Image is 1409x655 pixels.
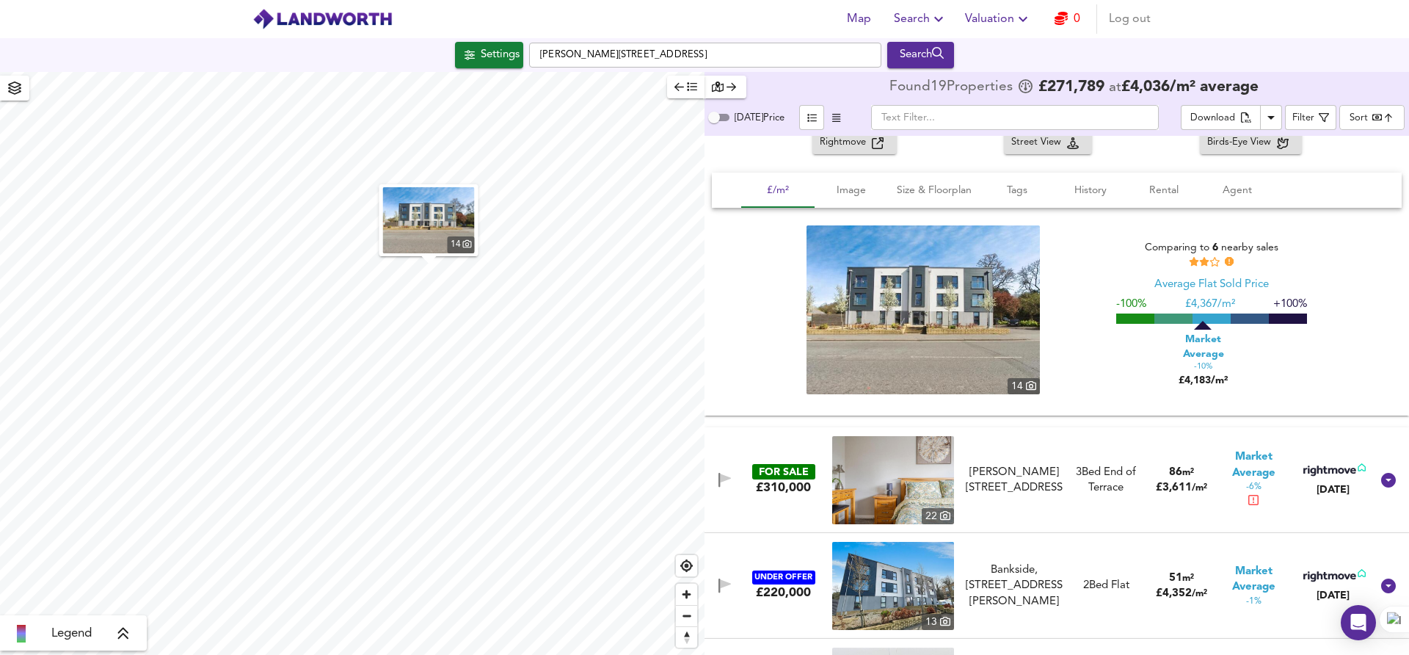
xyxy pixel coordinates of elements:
span: 86 [1169,467,1182,478]
span: 6 [1212,242,1218,253]
span: Search [894,9,947,29]
div: 2 Bed Flat [1083,578,1129,593]
button: Reset bearing to north [676,626,697,648]
span: £ 271,789 [1038,80,1104,95]
span: at [1109,81,1121,95]
svg: Show Details [1380,577,1397,595]
button: Birds-Eye View [1200,131,1302,154]
span: Rental [1136,181,1192,200]
span: Market Average [1216,449,1292,481]
img: logo [252,8,393,30]
div: Comparing to nearby sales [1116,240,1307,268]
input: Text Filter... [871,105,1159,130]
img: property thumbnail [807,225,1040,394]
span: Tags [989,181,1045,200]
div: FOR SALE [752,464,815,480]
div: £220,000 [756,585,811,601]
span: -6% [1246,481,1261,493]
div: split button [1181,105,1282,130]
button: Filter [1285,105,1336,130]
img: property thumbnail [832,542,954,630]
div: Found 19 Propert ies [889,80,1016,95]
span: Size & Floorplan [897,181,972,200]
span: Agent [1209,181,1265,200]
div: 13 [922,614,954,630]
a: property thumbnail 14 [383,187,475,253]
button: Download Results [1260,105,1282,130]
span: / m² [1192,589,1207,598]
img: property thumbnail [832,436,954,524]
span: 51 [1169,573,1182,584]
span: Valuation [965,9,1032,29]
span: m² [1182,573,1194,583]
button: property thumbnail 14 [379,184,478,256]
span: Map [841,9,876,29]
span: £ 4,367/m² [1185,299,1235,310]
span: Log out [1109,9,1151,29]
button: 0 [1044,4,1091,34]
button: Valuation [959,4,1038,34]
div: UNDER OFFER£220,000 property thumbnail 13 Bankside, [STREET_ADDRESS][PERSON_NAME]2Bed Flat51m²£4,... [704,533,1409,639]
button: Find my location [676,555,697,576]
div: [PERSON_NAME][STREET_ADDRESS] [966,465,1063,496]
div: Download [1190,110,1235,127]
span: Market Average [1167,332,1240,361]
div: Average Flat Sold Price [1154,277,1269,292]
div: 3 Bed End of Terrace [1068,465,1144,496]
div: £310,000 [756,480,811,496]
span: £/m² [750,181,806,200]
span: +100% [1273,299,1307,310]
span: Rightmove [820,134,872,151]
button: Rightmove [812,131,897,154]
button: Download [1181,105,1261,130]
button: Map [835,4,882,34]
div: 14 [448,236,475,253]
div: £4,183/m² [1167,330,1240,388]
div: Settings [481,46,520,65]
div: Run Your Search [887,42,954,68]
button: Search [888,4,953,34]
span: £ 3,611 [1156,482,1207,493]
span: Birds-Eye View [1207,134,1277,151]
a: property thumbnail 22 [832,436,954,524]
div: Sort [1339,105,1405,130]
img: property thumbnail [383,187,475,253]
div: Filter [1292,110,1314,127]
span: [DATE] Price [735,113,784,123]
div: Bankside, [STREET_ADDRESS][PERSON_NAME] [966,562,1063,609]
button: Zoom in [676,584,697,605]
div: 22 [922,508,954,524]
span: m² [1182,468,1194,477]
div: [DATE] [1300,588,1366,603]
div: [DATE] [1300,482,1366,497]
span: History [1063,181,1118,200]
div: Open Intercom Messenger [1341,605,1376,640]
svg: Show Details [1380,471,1397,489]
span: Legend [51,625,92,643]
div: UNDER OFFER [752,571,815,585]
button: Search [887,42,954,68]
button: Log out [1103,4,1157,34]
button: Settings [455,42,523,68]
div: Search [891,46,950,65]
span: Reset bearing to north [676,627,697,648]
input: Enter a location... [529,43,881,68]
span: -100% [1116,299,1146,310]
div: Hungerford Road, Brislington, Bristol, BS4 5EU [960,465,1068,496]
span: / m² [1192,483,1207,493]
span: Street View [1011,134,1067,151]
div: Sort [1350,111,1368,125]
span: £ 4,036 / m² average [1121,79,1259,95]
button: Zoom out [676,605,697,626]
div: FOR SALE£310,000 property thumbnail 22 [PERSON_NAME][STREET_ADDRESS]3Bed End of Terrace86m²£3,611... [704,427,1409,533]
div: Bankside, 4 Emery Road, Brislington, Bristol, BS4 5PF [960,562,1068,609]
span: Image [823,181,879,200]
a: property thumbnail 14 [807,225,1040,394]
div: Click to configure Search Settings [455,42,523,68]
span: -1% [1246,596,1261,608]
div: 14 [1008,378,1040,394]
span: £ 4,352 [1156,588,1207,599]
